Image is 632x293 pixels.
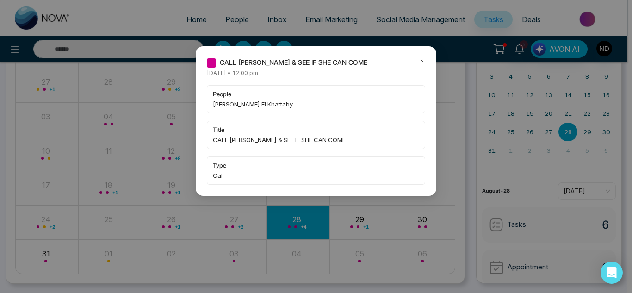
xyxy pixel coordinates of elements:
[213,89,419,99] span: people
[213,125,419,134] span: title
[213,161,419,170] span: type
[220,57,367,68] span: CALL [PERSON_NAME] & SEE IF SHE CAN COME
[213,171,419,180] span: Call
[207,69,258,76] span: [DATE] • 12:00 pm
[213,135,419,144] span: CALL [PERSON_NAME] & SEE IF SHE CAN COME
[601,262,623,284] div: Open Intercom Messenger
[213,100,419,109] span: [PERSON_NAME] El Khattaby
